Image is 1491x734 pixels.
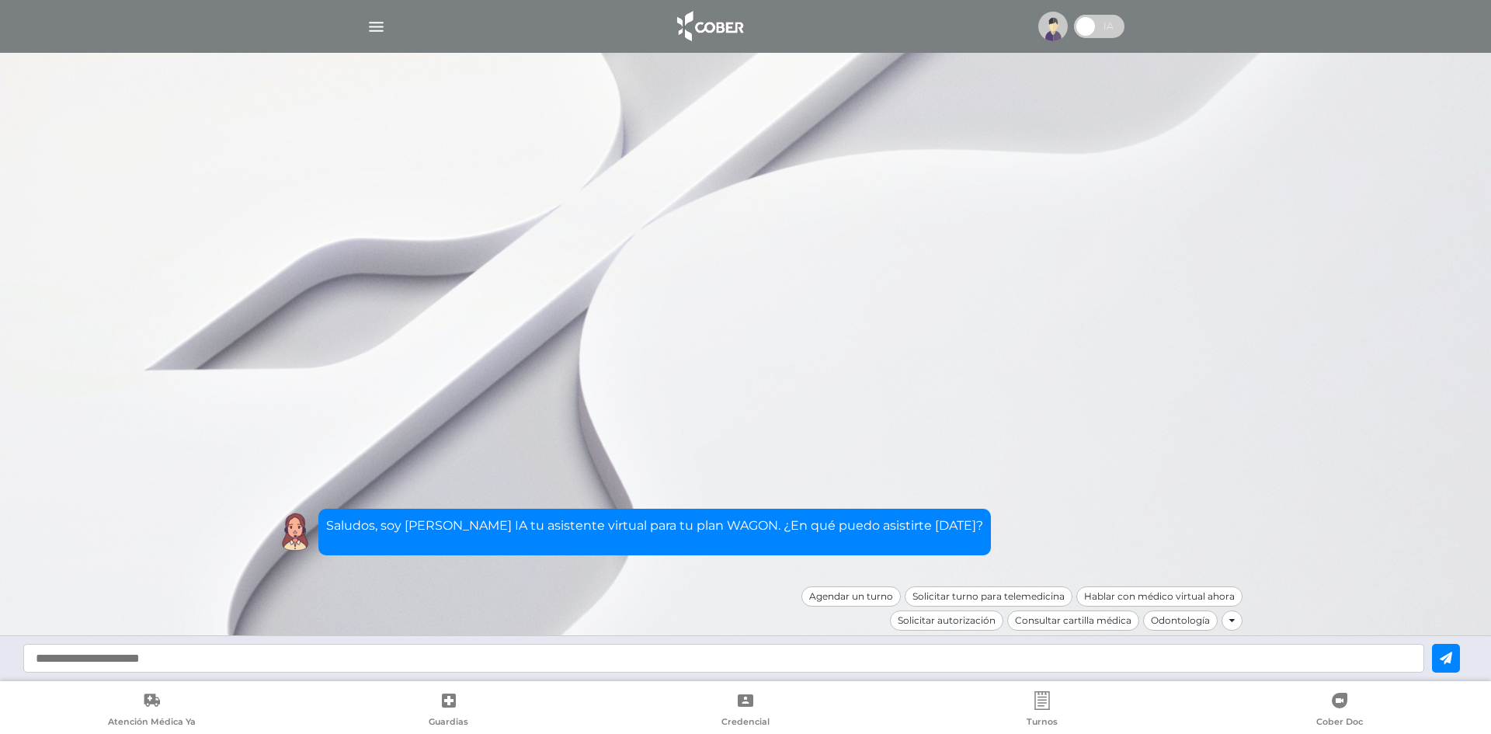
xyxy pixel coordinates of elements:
[300,691,596,731] a: Guardias
[669,8,750,45] img: logo_cober_home-white.png
[429,716,468,730] span: Guardias
[108,716,196,730] span: Atención Médica Ya
[1191,691,1488,731] a: Cober Doc
[3,691,300,731] a: Atención Médica Ya
[276,513,315,551] img: Cober IA
[905,586,1072,607] div: Solicitar turno para telemedicina
[326,517,983,535] p: Saludos, soy [PERSON_NAME] IA tu asistente virtual para tu plan WAGON. ¿En qué puedo asistirte [D...
[367,17,386,37] img: Cober_menu-lines-white.svg
[721,716,770,730] span: Credencial
[894,691,1190,731] a: Turnos
[1038,12,1068,41] img: profile-placeholder.svg
[1007,611,1139,631] div: Consultar cartilla médica
[1027,716,1058,730] span: Turnos
[801,586,901,607] div: Agendar un turno
[1076,586,1242,607] div: Hablar con médico virtual ahora
[1316,716,1363,730] span: Cober Doc
[597,691,894,731] a: Credencial
[1143,611,1218,631] div: Odontología
[890,611,1003,631] div: Solicitar autorización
